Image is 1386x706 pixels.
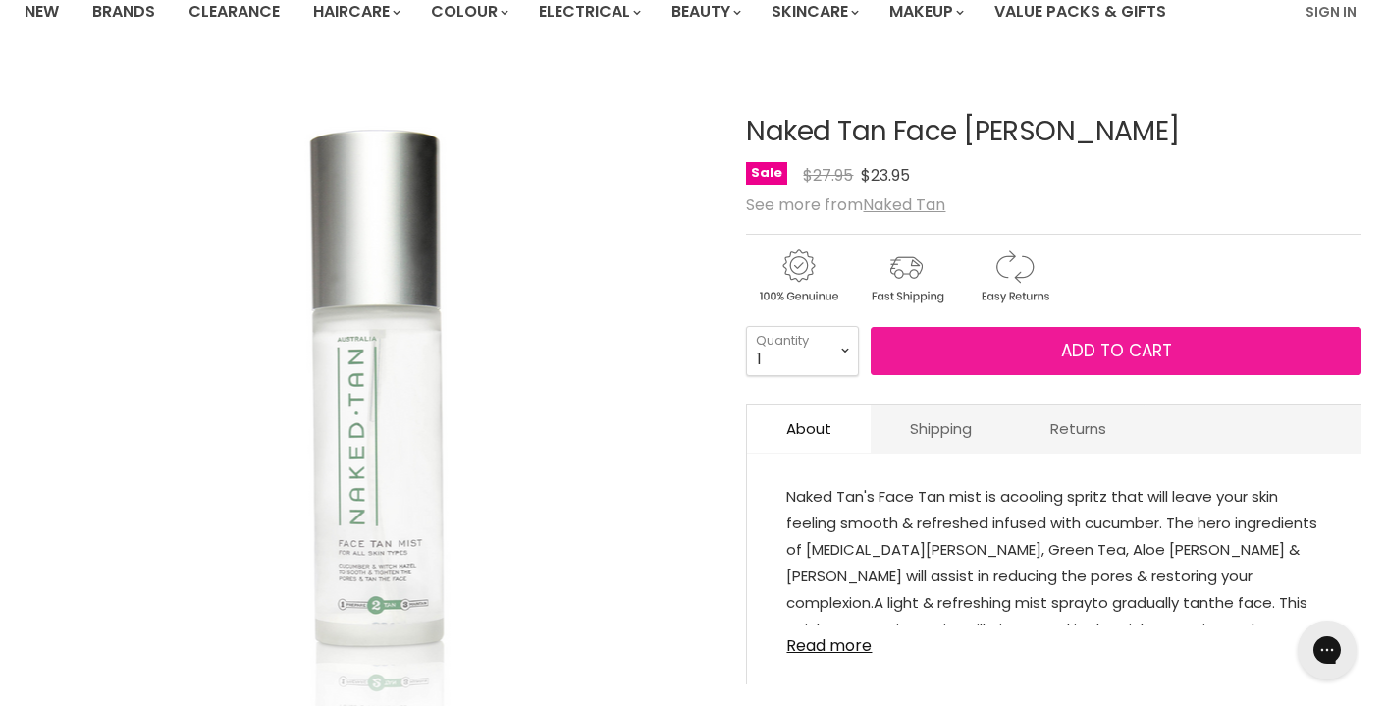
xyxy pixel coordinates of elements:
span: Add to cart [1061,339,1172,362]
iframe: Gorgias live chat messenger [1288,614,1366,686]
a: Read more [786,625,1322,655]
img: genuine.gif [746,246,850,306]
img: returns.gif [962,246,1066,306]
a: About [747,405,871,453]
a: Shipping [871,405,1011,453]
span: Sale [746,162,787,185]
a: Returns [1011,405,1146,453]
span: to gradually tan [1092,592,1208,613]
span: cooling spritz that will leave your skin feeling smooth & refreshed [786,486,1278,533]
img: shipping.gif [854,246,958,306]
select: Quantity [746,326,859,375]
button: Add to cart [871,327,1361,376]
span: See more from [746,193,945,216]
h1: Naked Tan Face [PERSON_NAME] [746,117,1361,147]
a: Naked Tan [863,193,945,216]
p: Naked Tan's Face Tan mist is a infused with cucumber. The hero ingredients of [MEDICAL_DATA][PERS... [786,483,1322,673]
span: A light & refreshing mist spray [874,592,1092,613]
span: $27.95 [803,164,853,187]
span: $23.95 [861,164,910,187]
